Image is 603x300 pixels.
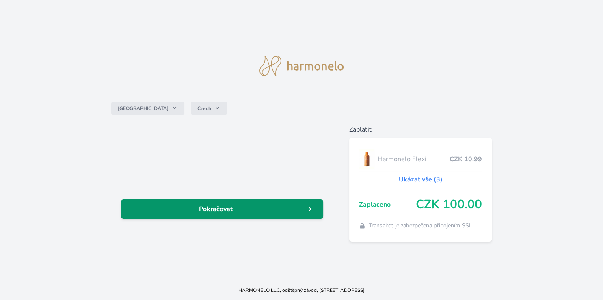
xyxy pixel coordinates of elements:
button: Czech [191,102,227,115]
span: CZK 10.99 [450,154,482,164]
h6: Zaplatit [349,125,492,134]
button: [GEOGRAPHIC_DATA] [111,102,184,115]
span: Pokračovat [128,204,304,214]
span: [GEOGRAPHIC_DATA] [118,105,169,112]
img: logo.svg [259,56,344,76]
a: Ukázat vše (3) [398,175,442,184]
span: CZK 100.00 [416,197,482,212]
span: Zaplaceno [359,200,416,209]
img: CLEAN_FLEXI_se_stinem_x-hi_(1)-lo.jpg [359,149,374,169]
a: Pokračovat [121,199,323,219]
span: Czech [197,105,211,112]
span: Transakce je zabezpečena připojením SSL [369,222,472,230]
span: Harmonelo Flexi [378,154,450,164]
